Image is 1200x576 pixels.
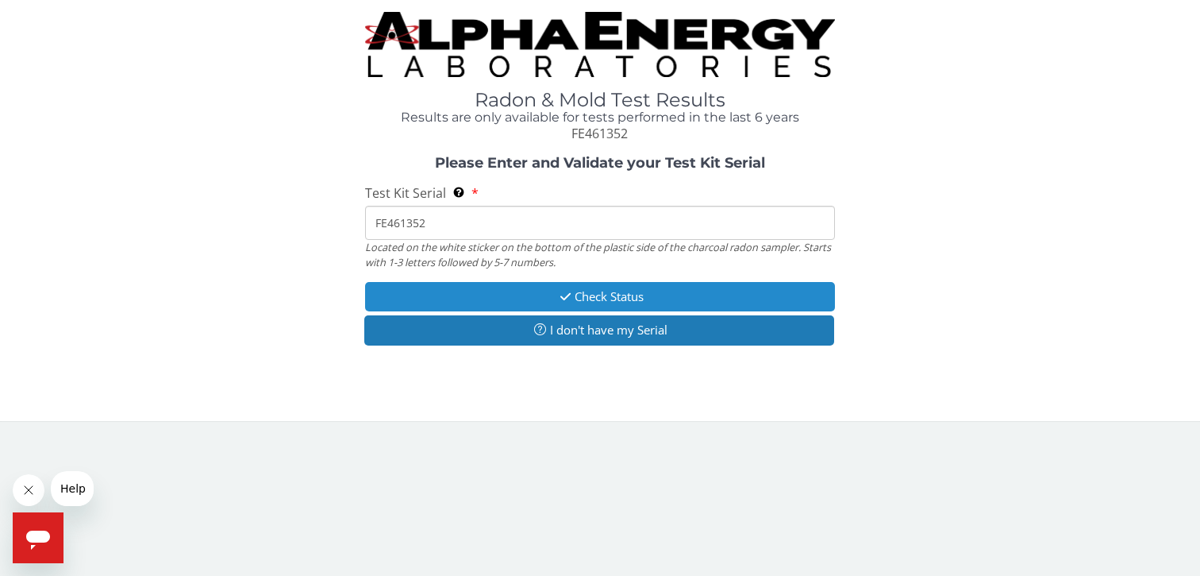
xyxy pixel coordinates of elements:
span: Test Kit Serial [365,184,446,202]
iframe: Button to launch messaging window [13,512,63,563]
h4: Results are only available for tests performed in the last 6 years [365,110,836,125]
button: I don't have my Serial [364,315,835,345]
span: FE461352 [571,125,628,142]
iframe: Close message [13,474,44,506]
button: Check Status [365,282,836,311]
img: TightCrop.jpg [365,12,836,77]
div: Located on the white sticker on the bottom of the plastic side of the charcoal radon sampler. Sta... [365,240,836,269]
strong: Please Enter and Validate your Test Kit Serial [435,154,765,172]
h1: Radon & Mold Test Results [365,90,836,110]
iframe: Message from company [51,471,94,506]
